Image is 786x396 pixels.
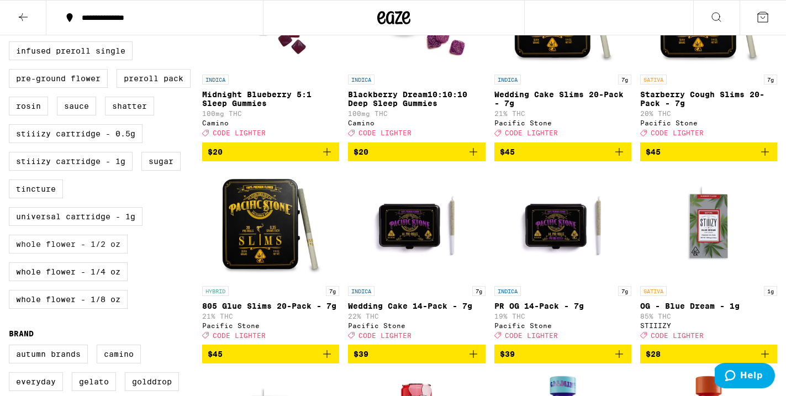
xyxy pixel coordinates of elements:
p: INDICA [348,75,374,85]
p: Wedding Cake Slims 20-Pack - 7g [494,90,631,108]
span: $45 [500,147,515,156]
span: $20 [208,147,223,156]
label: Camino [97,345,141,363]
span: CODE LIGHTER [651,332,704,339]
span: $39 [354,350,368,358]
p: 7g [618,75,631,85]
span: CODE LIGHTER [651,130,704,137]
p: Blackberry Dream10:10:10 Deep Sleep Gummies [348,90,485,108]
button: Add to bag [494,345,631,363]
p: PR OG 14-Pack - 7g [494,302,631,310]
label: Whole Flower - 1/8 oz [9,290,128,309]
p: SATIVA [640,75,667,85]
label: Autumn Brands [9,345,88,363]
div: Pacific Stone [348,322,485,329]
p: 22% THC [348,313,485,320]
p: INDICA [494,286,521,296]
legend: Brand [9,329,34,338]
div: Camino [348,119,485,126]
p: SATIVA [640,286,667,296]
p: INDICA [202,75,229,85]
span: $45 [208,350,223,358]
span: CODE LIGHTER [358,130,412,137]
span: $28 [646,350,661,358]
label: Pre-ground Flower [9,69,108,88]
span: $39 [500,350,515,358]
a: Open page for PR OG 14-Pack - 7g from Pacific Stone [494,170,631,345]
button: Add to bag [640,142,777,161]
div: STIIIZY [640,322,777,329]
p: 100mg THC [348,110,485,117]
p: Midnight Blueberry 5:1 Sleep Gummies [202,90,339,108]
label: GoldDrop [125,372,179,391]
p: 7g [764,75,777,85]
span: $20 [354,147,368,156]
div: Pacific Stone [494,119,631,126]
label: Whole Flower - 1/2 oz [9,235,128,254]
span: CODE LIGHTER [505,332,558,339]
label: Whole Flower - 1/4 oz [9,262,128,281]
label: Universal Cartridge - 1g [9,207,143,226]
label: Sauce [57,97,96,115]
label: Tincture [9,179,63,198]
p: 1g [764,286,777,296]
div: Pacific Stone [640,119,777,126]
div: Pacific Stone [202,322,339,329]
img: Pacific Stone - Wedding Cake 14-Pack - 7g [361,170,472,281]
img: STIIIZY - OG - Blue Dream - 1g [653,170,764,281]
p: 21% THC [494,110,631,117]
button: Add to bag [494,142,631,161]
label: Infused Preroll Single [9,41,133,60]
p: 21% THC [202,313,339,320]
p: INDICA [348,286,374,296]
label: Rosin [9,97,48,115]
label: Everyday [9,372,63,391]
span: CODE LIGHTER [213,130,266,137]
div: Camino [202,119,339,126]
p: 85% THC [640,313,777,320]
label: STIIIZY Cartridge - 1g [9,152,133,171]
p: 7g [326,286,339,296]
p: Starberry Cough Slims 20-Pack - 7g [640,90,777,108]
div: Pacific Stone [494,322,631,329]
p: HYBRID [202,286,229,296]
span: CODE LIGHTER [505,130,558,137]
img: Pacific Stone - 805 Glue Slims 20-Pack - 7g [215,170,326,281]
label: STIIIZY Cartridge - 0.5g [9,124,143,143]
button: Add to bag [640,345,777,363]
label: Gelato [72,372,116,391]
a: Open page for OG - Blue Dream - 1g from STIIIZY [640,170,777,345]
button: Add to bag [202,345,339,363]
p: 7g [472,286,486,296]
iframe: Opens a widget where you can find more information [715,363,775,390]
p: 805 Glue Slims 20-Pack - 7g [202,302,339,310]
img: Pacific Stone - PR OG 14-Pack - 7g [508,170,618,281]
p: OG - Blue Dream - 1g [640,302,777,310]
label: Preroll Pack [117,69,191,88]
label: Shatter [105,97,154,115]
button: Add to bag [348,345,485,363]
button: Add to bag [202,142,339,161]
p: 20% THC [640,110,777,117]
p: INDICA [494,75,521,85]
p: 100mg THC [202,110,339,117]
p: Wedding Cake 14-Pack - 7g [348,302,485,310]
p: 19% THC [494,313,631,320]
span: $45 [646,147,661,156]
span: CODE LIGHTER [213,332,266,339]
button: Add to bag [348,142,485,161]
p: 7g [618,286,631,296]
a: Open page for 805 Glue Slims 20-Pack - 7g from Pacific Stone [202,170,339,345]
span: CODE LIGHTER [358,332,412,339]
label: Sugar [141,152,181,171]
a: Open page for Wedding Cake 14-Pack - 7g from Pacific Stone [348,170,485,345]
